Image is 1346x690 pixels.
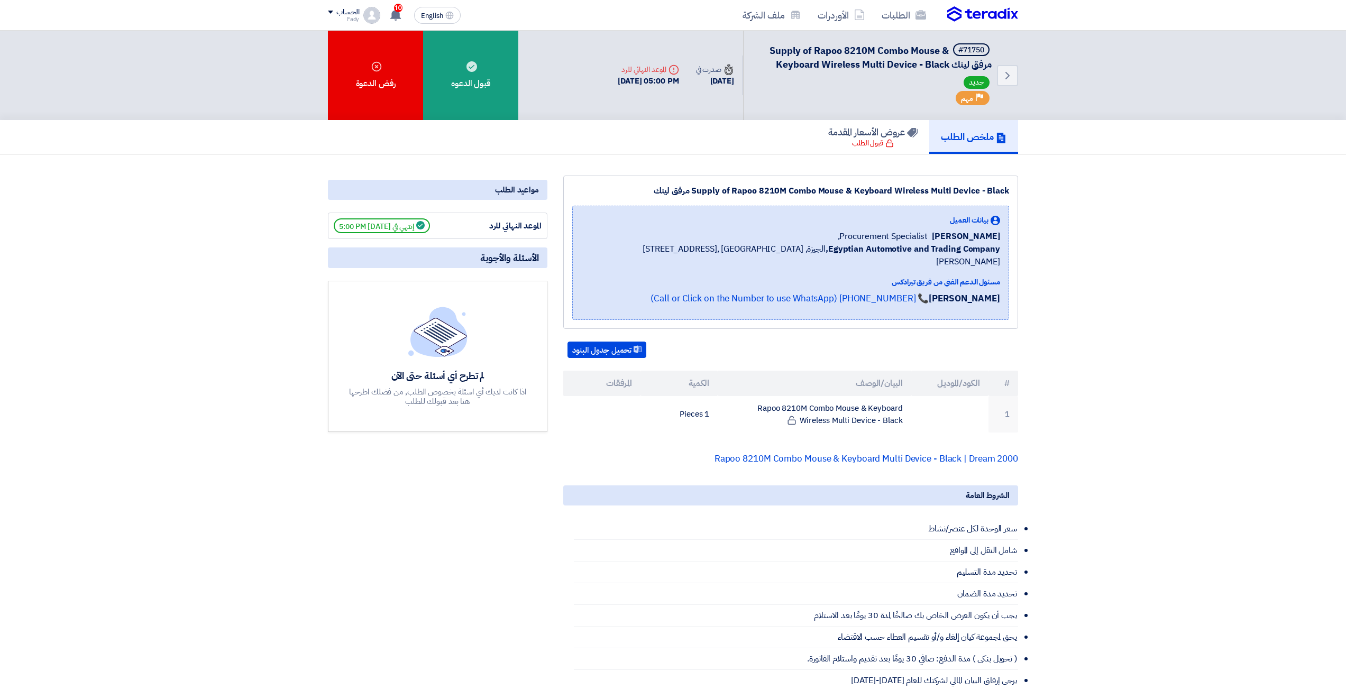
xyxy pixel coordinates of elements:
div: Supply of Rapoo 8210M Combo Mouse & Keyboard Wireless Multi Device - Black مرفق لينك [572,185,1009,197]
li: يحق لمجموعة كيان إلغاء و/أو تقسيم العطاء حسب الاقتضاء [574,627,1018,648]
div: [DATE] 05:00 PM [618,75,679,87]
li: ( تحويل بنكى ) مدة الدفع: صافي 30 يومًا بعد تقديم واستلام الفاتورة. [574,648,1018,670]
img: profile_test.png [363,7,380,24]
div: Fady [328,16,359,22]
span: الجيزة, [GEOGRAPHIC_DATA] ,[STREET_ADDRESS][PERSON_NAME] [581,243,1000,268]
a: الأوردرات [809,3,873,27]
span: Procurement Specialist, [838,230,928,243]
th: المرفقات [563,371,640,396]
span: الأسئلة والأجوبة [480,252,539,264]
h5: Supply of Rapoo 8210M Combo Mouse & Keyboard Wireless Multi Device - Black مرفق لينك [756,43,992,71]
span: Supply of Rapoo 8210M Combo Mouse & Keyboard Wireless Multi Device - Black مرفق لينك [770,43,992,71]
span: مهم [961,94,973,104]
td: 1 Pieces [640,396,718,433]
div: لم تطرح أي أسئلة حتى الآن [348,370,528,382]
h5: عروض الأسعار المقدمة [828,126,918,138]
img: empty_state_list.svg [408,307,468,356]
a: Rapoo 8210M Combo Mouse & Keyboard Multi Device - Black | Dream 2000 [715,452,1018,465]
a: الطلبات [873,3,935,27]
div: اذا كانت لديك أي اسئلة بخصوص الطلب, من فضلك اطرحها هنا بعد قبولك للطلب [348,387,528,406]
div: مواعيد الطلب [328,180,547,200]
div: [DATE] [696,75,734,87]
li: سعر الوحدة لكل عنصر/نشاط [574,518,1018,540]
li: تحديد مدة التسليم [574,562,1018,583]
div: الموعد النهائي للرد [618,64,679,75]
span: English [421,12,443,20]
a: 📞 [PHONE_NUMBER] (Call or Click on the Number to use WhatsApp) [651,292,929,305]
th: # [988,371,1018,396]
li: شامل النقل إلى المواقع [574,540,1018,562]
div: الحساب [336,8,359,17]
a: ملخص الطلب [929,120,1018,154]
b: Egyptian Automotive and Trading Company, [826,243,1000,255]
span: 10 [394,4,402,12]
strong: [PERSON_NAME] [929,292,1000,305]
span: إنتهي في [DATE] 5:00 PM [334,218,430,233]
span: جديد [964,76,990,89]
span: الشروط العامة [966,490,1010,501]
span: [PERSON_NAME] [932,230,1000,243]
div: #71750 [958,47,984,54]
span: بيانات العميل [950,215,988,226]
li: يجب أن يكون العرض الخاص بك صالحًا لمدة 30 يومًا بعد الاستلام [574,605,1018,627]
a: ملف الشركة [734,3,809,27]
button: تحميل جدول البنود [567,342,646,358]
th: البيان/الوصف [718,371,911,396]
td: 1 [988,396,1018,433]
div: مسئول الدعم الفني من فريق تيرادكس [581,277,1000,288]
h5: ملخص الطلب [941,131,1006,143]
div: قبول الدعوه [423,31,518,120]
a: عروض الأسعار المقدمة قبول الطلب [817,120,929,154]
td: Rapoo 8210M Combo Mouse & Keyboard Wireless Multi Device - Black [718,396,911,433]
li: تحديد مدة الضمان [574,583,1018,605]
div: قبول الطلب [852,138,894,149]
button: English [414,7,461,24]
div: الموعد النهائي للرد [462,220,542,232]
div: صدرت في [696,64,734,75]
img: Teradix logo [947,6,1018,22]
th: الكمية [640,371,718,396]
th: الكود/الموديل [911,371,988,396]
div: رفض الدعوة [328,31,423,120]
